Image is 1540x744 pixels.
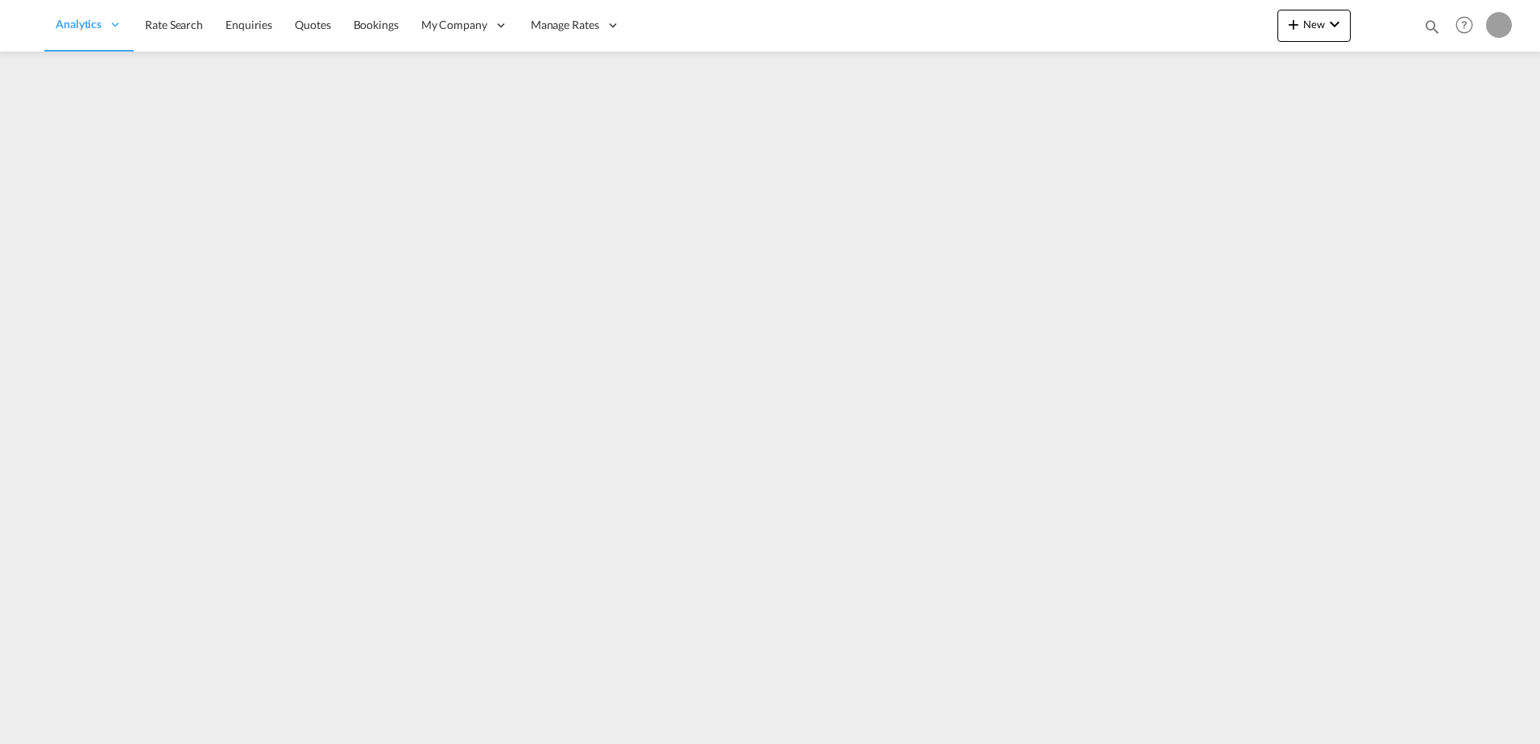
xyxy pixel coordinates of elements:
button: icon-plus 400-fgNewicon-chevron-down [1277,10,1351,42]
md-icon: icon-chevron-down [1325,14,1344,34]
span: Quotes [295,18,330,31]
span: My Company [421,17,487,33]
md-icon: icon-plus 400-fg [1284,14,1303,34]
span: New [1284,18,1344,31]
div: icon-magnify [1423,18,1441,42]
span: Rate Search [145,18,203,31]
span: Bookings [354,18,399,31]
span: Enquiries [226,18,272,31]
div: Help [1451,11,1486,40]
span: Help [1451,11,1478,39]
span: Manage Rates [531,17,599,33]
md-icon: icon-magnify [1423,18,1441,35]
span: Analytics [56,16,101,32]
